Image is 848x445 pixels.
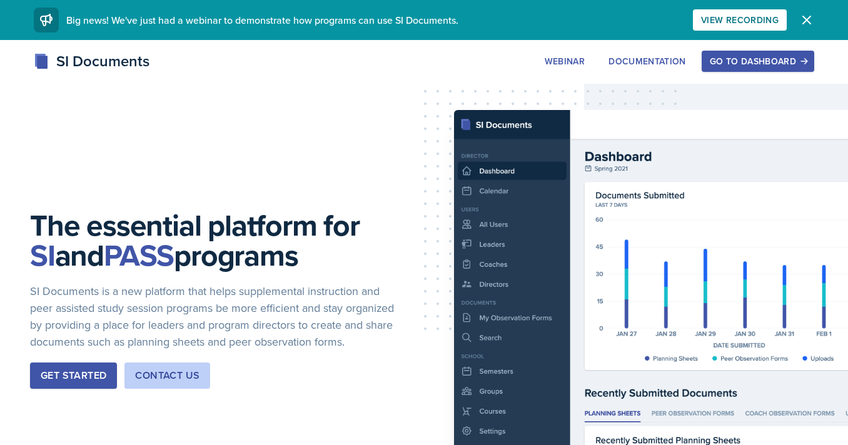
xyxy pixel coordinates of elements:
button: View Recording [693,9,787,31]
div: Contact Us [135,368,199,383]
button: Get Started [30,362,117,389]
div: View Recording [701,15,779,25]
button: Go to Dashboard [702,51,814,72]
span: Big news! We've just had a webinar to demonstrate how programs can use SI Documents. [66,13,458,27]
button: Webinar [537,51,593,72]
div: Go to Dashboard [710,56,806,66]
div: SI Documents [34,50,149,72]
button: Contact Us [124,362,210,389]
div: Get Started [41,368,106,383]
div: Webinar [545,56,585,66]
button: Documentation [600,51,694,72]
div: Documentation [608,56,686,66]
